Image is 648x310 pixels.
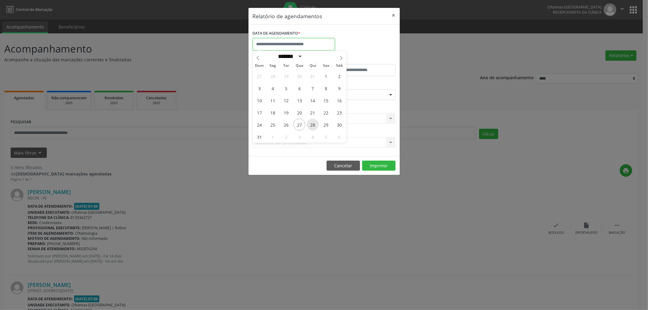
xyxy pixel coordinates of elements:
[293,119,305,131] span: Agosto 27, 2025
[327,161,360,171] button: Cancelar
[293,131,305,143] span: Setembro 3, 2025
[280,107,292,118] span: Agosto 19, 2025
[334,107,345,118] span: Agosto 23, 2025
[307,82,319,94] span: Agosto 7, 2025
[326,55,396,64] label: ATÉ
[253,70,265,82] span: Julho 27, 2025
[267,82,279,94] span: Agosto 4, 2025
[253,94,265,106] span: Agosto 10, 2025
[307,70,319,82] span: Julho 31, 2025
[334,119,345,131] span: Agosto 30, 2025
[303,53,323,60] input: Year
[320,131,332,143] span: Setembro 5, 2025
[279,64,293,68] span: Ter
[320,94,332,106] span: Agosto 15, 2025
[267,107,279,118] span: Agosto 18, 2025
[253,64,266,68] span: Dom
[334,94,345,106] span: Agosto 16, 2025
[307,94,319,106] span: Agosto 14, 2025
[320,64,333,68] span: Sex
[280,82,292,94] span: Agosto 5, 2025
[307,107,319,118] span: Agosto 21, 2025
[253,29,300,38] label: DATA DE AGENDAMENTO
[276,53,303,60] select: Month
[280,70,292,82] span: Julho 29, 2025
[267,70,279,82] span: Julho 28, 2025
[293,70,305,82] span: Julho 30, 2025
[334,82,345,94] span: Agosto 9, 2025
[388,8,400,23] button: Close
[253,119,265,131] span: Agosto 24, 2025
[267,119,279,131] span: Agosto 25, 2025
[266,64,279,68] span: Seg
[306,64,320,68] span: Qui
[280,94,292,106] span: Agosto 12, 2025
[293,107,305,118] span: Agosto 20, 2025
[320,107,332,118] span: Agosto 22, 2025
[320,119,332,131] span: Agosto 29, 2025
[320,82,332,94] span: Agosto 8, 2025
[280,119,292,131] span: Agosto 26, 2025
[253,107,265,118] span: Agosto 17, 2025
[253,82,265,94] span: Agosto 3, 2025
[334,70,345,82] span: Agosto 2, 2025
[307,131,319,143] span: Setembro 4, 2025
[307,119,319,131] span: Agosto 28, 2025
[253,131,265,143] span: Agosto 31, 2025
[293,82,305,94] span: Agosto 6, 2025
[362,161,396,171] button: Imprimir
[293,94,305,106] span: Agosto 13, 2025
[334,131,345,143] span: Setembro 6, 2025
[293,64,306,68] span: Qua
[320,70,332,82] span: Agosto 1, 2025
[253,12,322,20] h5: Relatório de agendamentos
[280,131,292,143] span: Setembro 2, 2025
[333,64,346,68] span: Sáb
[267,131,279,143] span: Setembro 1, 2025
[267,94,279,106] span: Agosto 11, 2025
